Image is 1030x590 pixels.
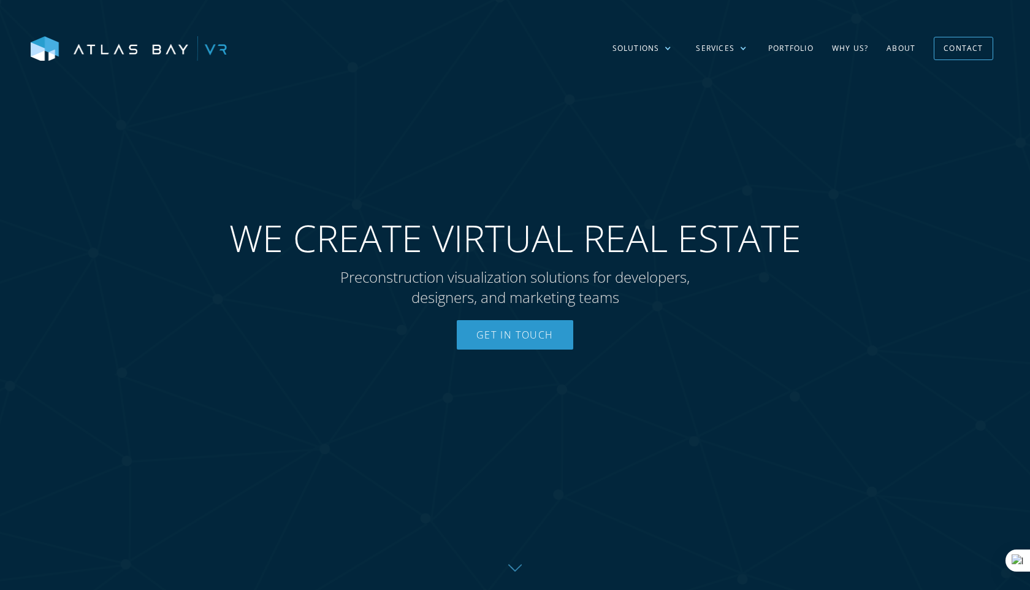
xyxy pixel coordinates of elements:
[696,43,734,54] div: Services
[934,37,993,59] a: Contact
[612,43,660,54] div: Solutions
[508,564,522,572] img: Down further on page
[944,39,983,58] div: Contact
[457,320,573,350] a: Get In Touch
[759,31,823,66] a: Portfolio
[31,36,227,62] img: Atlas Bay VR Logo
[316,267,714,308] p: Preconstruction visualization solutions for developers, designers, and marketing teams
[229,216,801,261] span: WE CREATE VIRTUAL REAL ESTATE
[684,31,759,66] div: Services
[877,31,925,66] a: About
[823,31,877,66] a: Why US?
[600,31,684,66] div: Solutions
